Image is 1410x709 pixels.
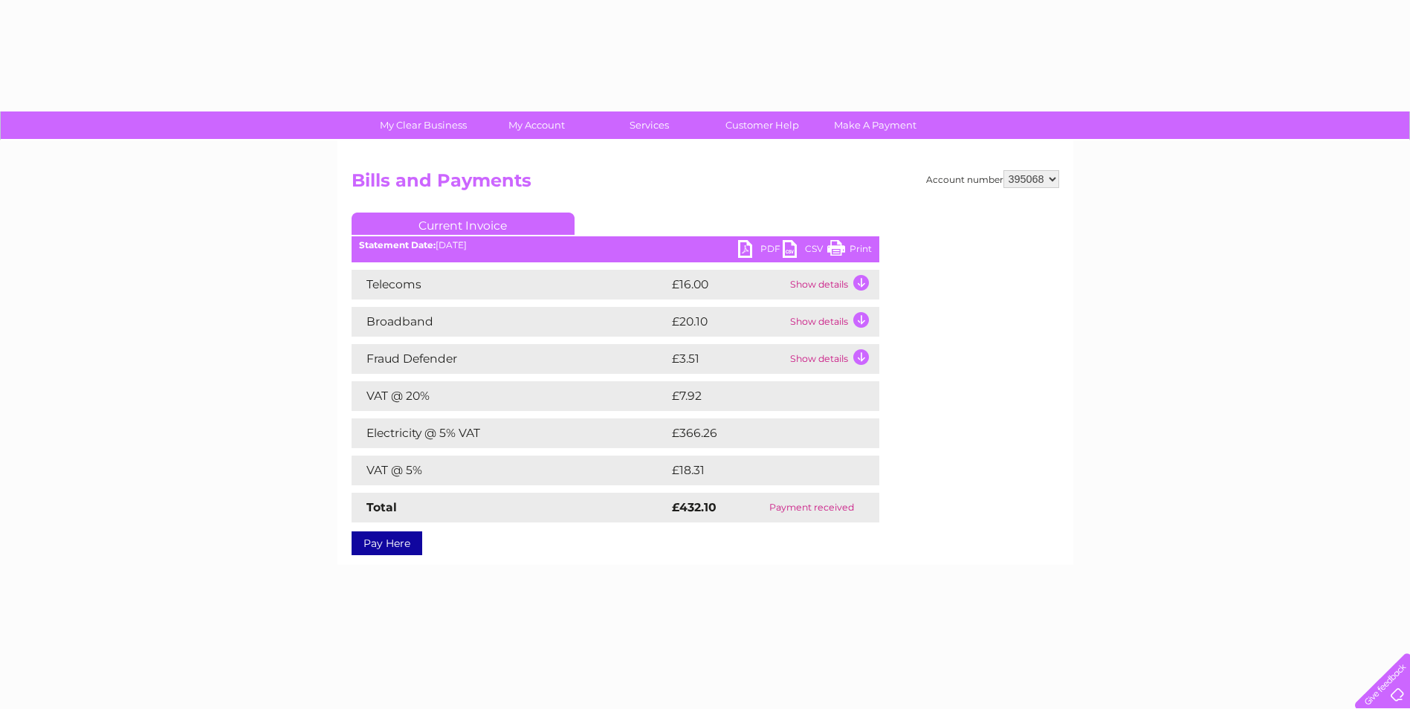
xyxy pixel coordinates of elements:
td: Electricity @ 5% VAT [352,418,668,448]
b: Statement Date: [359,239,436,250]
a: Print [827,240,872,262]
td: VAT @ 20% [352,381,668,411]
strong: £432.10 [672,500,717,514]
div: Account number [926,170,1059,188]
td: Telecoms [352,270,668,300]
a: Services [588,111,711,139]
td: £3.51 [668,344,786,374]
td: Payment received [744,493,879,522]
div: [DATE] [352,240,879,250]
td: Fraud Defender [352,344,668,374]
td: Show details [786,270,879,300]
td: £366.26 [668,418,853,448]
h2: Bills and Payments [352,170,1059,198]
td: £16.00 [668,270,786,300]
a: Customer Help [701,111,824,139]
td: VAT @ 5% [352,456,668,485]
a: My Account [475,111,598,139]
strong: Total [366,500,397,514]
td: £7.92 [668,381,844,411]
a: Current Invoice [352,213,575,235]
td: Broadband [352,307,668,337]
td: Show details [786,307,879,337]
a: CSV [783,240,827,262]
a: Pay Here [352,531,422,555]
td: £20.10 [668,307,786,337]
a: PDF [738,240,783,262]
a: My Clear Business [362,111,485,139]
td: Show details [786,344,879,374]
a: Make A Payment [814,111,937,139]
td: £18.31 [668,456,847,485]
